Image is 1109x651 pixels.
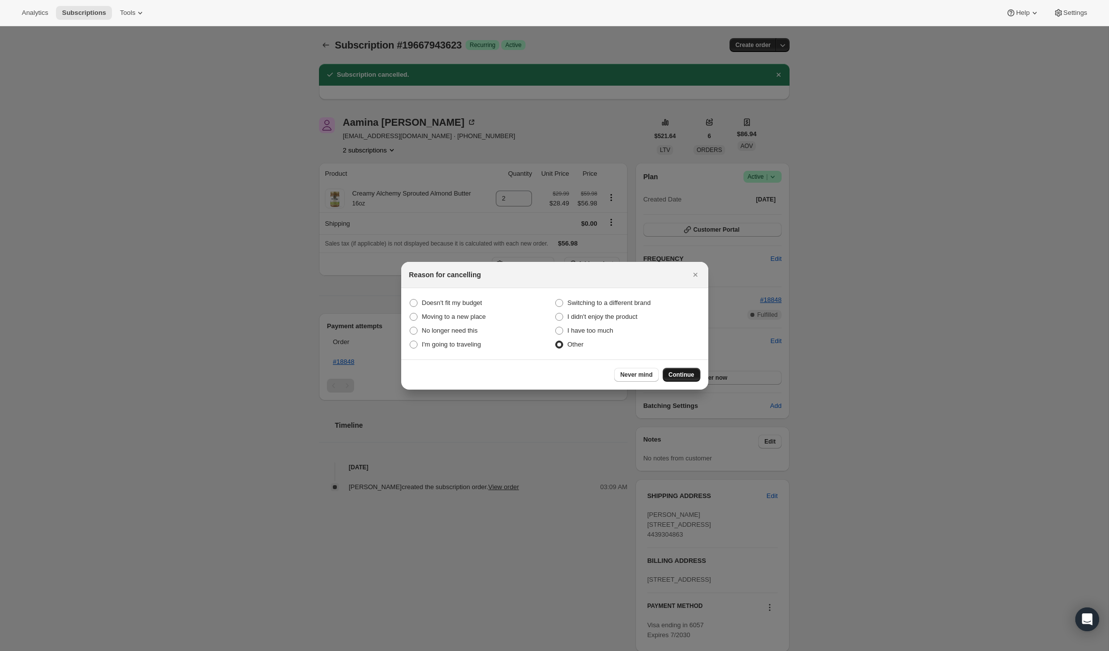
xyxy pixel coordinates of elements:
span: I have too much [568,327,614,334]
span: Never mind [620,371,652,379]
span: I'm going to traveling [422,341,481,348]
span: Other [568,341,584,348]
div: Open Intercom Messenger [1075,607,1099,631]
span: Tools [120,9,135,17]
button: Help [1000,6,1045,20]
span: Analytics [22,9,48,17]
button: Close [688,268,702,282]
span: I didn't enjoy the product [568,313,637,320]
span: Subscriptions [62,9,106,17]
span: Moving to a new place [422,313,486,320]
span: No longer need this [422,327,478,334]
button: Settings [1048,6,1093,20]
span: Doesn't fit my budget [422,299,482,306]
button: Never mind [614,368,658,382]
button: Tools [114,6,151,20]
span: Help [1016,9,1029,17]
h2: Reason for cancelling [409,270,481,280]
span: Settings [1063,9,1087,17]
button: Analytics [16,6,54,20]
button: Continue [663,368,700,382]
button: Subscriptions [56,6,112,20]
span: Switching to a different brand [568,299,651,306]
span: Continue [669,371,694,379]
